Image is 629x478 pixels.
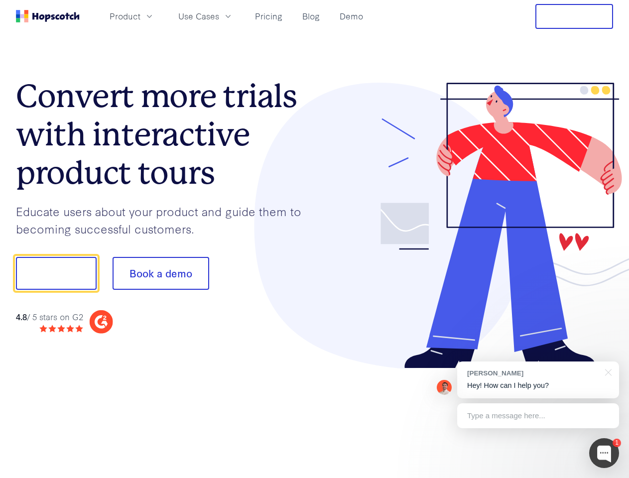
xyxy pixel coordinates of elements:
h1: Convert more trials with interactive product tours [16,77,315,192]
button: Show me! [16,257,97,290]
a: Pricing [251,8,286,24]
div: [PERSON_NAME] [467,368,599,378]
span: Product [110,10,140,22]
div: 1 [613,439,621,447]
div: / 5 stars on G2 [16,311,83,323]
div: Type a message here... [457,403,619,428]
button: Product [104,8,160,24]
button: Book a demo [113,257,209,290]
img: Mark Spera [437,380,452,395]
button: Free Trial [535,4,613,29]
a: Demo [336,8,367,24]
a: Home [16,10,80,22]
span: Use Cases [178,10,219,22]
strong: 4.8 [16,311,27,322]
p: Educate users about your product and guide them to becoming successful customers. [16,203,315,237]
p: Hey! How can I help you? [467,380,609,391]
a: Blog [298,8,324,24]
button: Use Cases [172,8,239,24]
